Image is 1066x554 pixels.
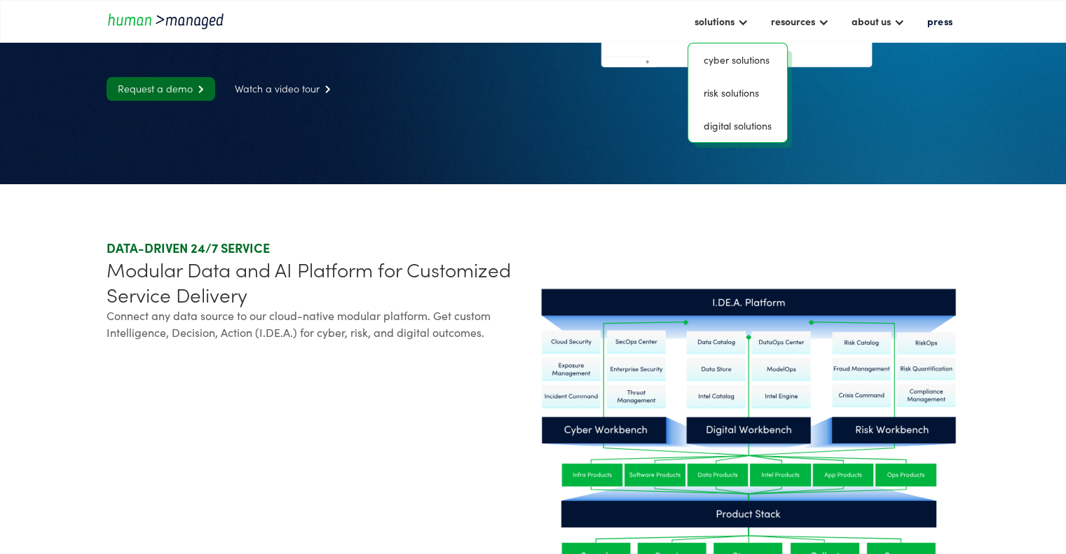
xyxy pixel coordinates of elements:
[845,340,879,346] g: Risk Catalog
[852,13,891,29] div: about us
[764,9,836,33] div: resources
[107,240,527,256] div: DATA-DRIVEN 24/7 SERVICE
[688,9,756,33] div: solutions
[107,256,527,307] div: Modular Data and AI Platform for Customized Service Delivery
[834,366,890,372] g: Fraud Management
[545,394,598,399] g: Incident Command
[694,49,781,71] a: Cyber solutions
[839,393,884,397] g: Crisis Command
[107,11,233,30] a: home
[856,426,929,434] g: Risk Workbench
[320,85,331,94] span: 
[920,9,959,33] a: press
[771,13,815,29] div: resources
[695,13,734,29] div: solutions
[224,77,342,101] a: Watch a video tour
[611,367,663,373] g: Enterprise Security
[107,77,215,101] a: Request a demo
[916,340,938,346] g: RiskOps
[707,426,791,436] g: Digital Workbench
[699,394,734,399] g: Intel Catalog
[193,85,204,94] span: 
[698,340,734,345] g: Data Catalog
[694,82,781,104] a: risk solutions
[717,510,781,518] g: Product Stack
[845,9,912,33] div: about us
[767,367,796,373] g: ModelOps
[694,115,781,137] a: digital solutions
[107,307,527,340] div: Connect any data source to our cloud-native modular platform. Get custom Intelligence, Decision, ...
